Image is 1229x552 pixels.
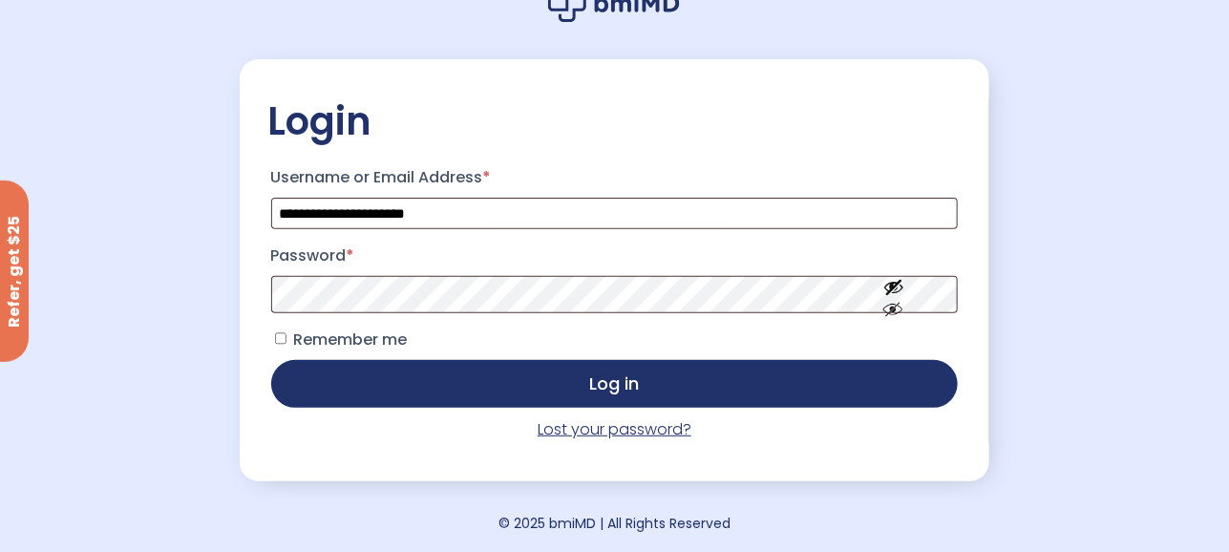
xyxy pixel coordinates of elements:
[271,241,959,271] label: Password
[275,332,287,345] input: Remember me
[271,360,959,408] button: Log in
[538,418,691,440] a: Lost your password?
[271,162,959,193] label: Username or Email Address
[293,329,407,350] span: Remember me
[268,97,962,145] h2: Login
[840,262,947,328] button: Show password
[498,510,731,537] div: © 2025 bmiMD | All Rights Reserved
